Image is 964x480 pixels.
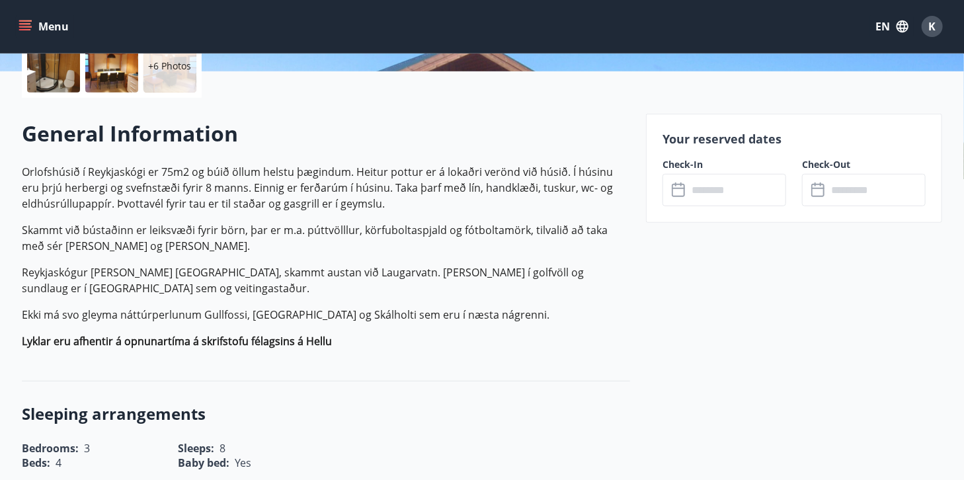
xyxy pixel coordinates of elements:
span: Beds : [22,456,50,470]
p: Your reserved dates [663,130,926,147]
p: +6 Photos [149,60,192,73]
label: Check-Out [802,158,926,171]
span: Yes [235,456,251,470]
button: EN [870,15,914,38]
span: K [929,19,936,34]
h3: Sleeping arrangements [22,403,630,425]
label: Check-In [663,158,786,171]
button: menu [16,15,74,38]
p: Orlofshúsið í Reykjaskógi er 75m2 og búið öllum helstu þægindum. Heitur pottur er á lokaðri verön... [22,164,630,212]
button: K [916,11,948,42]
span: 4 [56,456,61,470]
p: Skammt við bústaðinn er leiksvæði fyrir börn, þar er m.a. púttvölllur, körfuboltaspjald og fótbol... [22,222,630,254]
p: Reykjaskógur [PERSON_NAME] [GEOGRAPHIC_DATA], skammt austan við Laugarvatn. [PERSON_NAME] í golfv... [22,264,630,296]
strong: Lyklar eru afhentir á opnunartíma á skrifstofu félagsins á Hellu [22,334,332,348]
p: Ekki má svo gleyma náttúrperlunum Gullfossi, [GEOGRAPHIC_DATA] og Skálholti sem eru í næsta nágre... [22,307,630,323]
h2: General Information [22,119,630,148]
span: Baby bed : [178,456,229,470]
